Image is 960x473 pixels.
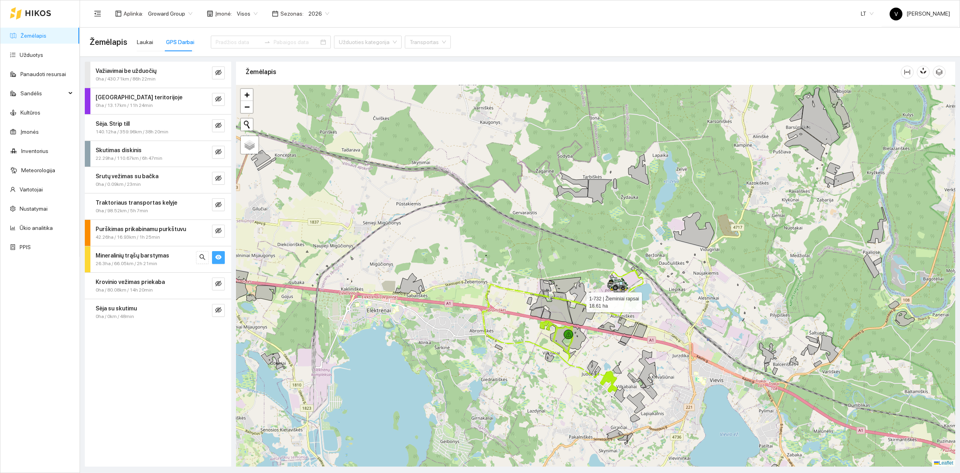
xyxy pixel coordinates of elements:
[215,227,222,235] span: eye-invisible
[212,66,225,79] button: eye-invisible
[212,93,225,106] button: eye-invisible
[20,71,66,77] a: Panaudoti resursai
[212,172,225,185] button: eye-invisible
[96,75,156,83] span: 0ha / 430.71km / 86h 22min
[96,305,137,312] strong: Sėja su skutimu
[96,252,169,259] strong: Mineralinių trąšų barstymas
[85,167,231,193] div: Srutų vežimas su bačka0ha / 0.09km / 23mineye-invisible
[241,89,253,101] a: Zoom in
[85,141,231,167] div: Skutimas diskinis22.29ha / 110.67km / 6h 47mineye-invisible
[96,173,158,179] strong: Srutų vežimas su bačka
[212,119,225,132] button: eye-invisible
[215,201,222,209] span: eye-invisible
[96,102,153,109] span: 0ha / 13.17km / 11h 24min
[96,128,168,136] span: 140.12ha / 359.96km / 38h 20min
[96,226,186,232] strong: Purškimas prikabinamu purkštuvu
[215,149,222,156] span: eye-invisible
[215,254,222,262] span: eye
[96,147,142,153] strong: Skutimas diskinis
[215,69,222,77] span: eye-invisible
[212,251,225,264] button: eye
[96,286,153,294] span: 0ha / 80.08km / 14h 20min
[20,109,40,116] a: Kultūros
[96,313,134,320] span: 0ha / 0km / 48min
[215,122,222,130] span: eye-invisible
[20,129,39,135] a: Įmonės
[308,8,329,20] span: 2026
[96,199,177,206] strong: Traktoriaus transportas kelyje
[241,101,253,113] a: Zoom out
[264,39,270,45] span: to
[115,10,122,17] span: layout
[20,205,48,212] a: Nustatymai
[237,8,258,20] span: Visos
[901,69,913,75] span: column-width
[901,66,914,78] button: column-width
[21,148,48,154] a: Inventorius
[890,10,950,17] span: [PERSON_NAME]
[894,8,898,20] span: V
[96,233,160,241] span: 42.26ha / 16.93km / 1h 25min
[21,167,55,173] a: Meteorologija
[85,246,231,272] div: Mineralinių trąšų barstymas26.3ha / 66.05km / 2h 21minsearcheye
[280,9,304,18] span: Sezonas :
[199,254,206,262] span: search
[166,38,194,46] div: GPS Darbai
[96,68,156,74] strong: Važiavimai be užduočių
[96,181,141,188] span: 0ha / 0.09km / 23min
[124,9,143,18] span: Aplinka :
[212,278,225,290] button: eye-invisible
[90,36,127,48] span: Žemėlapis
[215,307,222,314] span: eye-invisible
[96,260,157,268] span: 26.3ha / 66.05km / 2h 21min
[85,193,231,219] div: Traktoriaus transportas kelyje0ha / 98.52km / 5h 7mineye-invisible
[96,155,162,162] span: 22.29ha / 110.67km / 6h 47min
[215,9,232,18] span: Įmonė :
[85,299,231,325] div: Sėja su skutimu0ha / 0km / 48mineye-invisible
[272,10,278,17] span: calendar
[96,121,130,127] strong: Sėja. Strip till
[215,175,222,183] span: eye-invisible
[241,119,253,131] button: Initiate a new search
[96,279,165,285] strong: Krovinio vežimas priekaba
[244,102,250,112] span: −
[934,460,953,466] a: Leaflet
[215,96,222,103] span: eye-invisible
[20,225,53,231] a: Ūkio analitika
[96,94,182,101] strong: [GEOGRAPHIC_DATA] teritorijoje
[90,6,106,22] button: menu-fold
[148,8,192,20] span: Groward Group
[207,10,213,17] span: shop
[212,225,225,238] button: eye-invisible
[274,38,319,46] input: Pabaigos data
[264,39,270,45] span: swap-right
[85,115,231,141] div: Sėja. Strip till140.12ha / 359.96km / 38h 20mineye-invisible
[85,220,231,246] div: Purškimas prikabinamu purkštuvu42.26ha / 16.93km / 1h 25mineye-invisible
[85,62,231,88] div: Važiavimai be užduočių0ha / 430.71km / 86h 22mineye-invisible
[212,304,225,317] button: eye-invisible
[85,88,231,114] div: [GEOGRAPHIC_DATA] teritorijoje0ha / 13.17km / 11h 24mineye-invisible
[20,244,31,250] a: PPIS
[215,280,222,288] span: eye-invisible
[85,273,231,299] div: Krovinio vežimas priekaba0ha / 80.08km / 14h 20mineye-invisible
[196,251,209,264] button: search
[20,32,46,39] a: Žemėlapis
[137,38,153,46] div: Laukai
[241,136,258,154] a: Layers
[246,60,901,83] div: Žemėlapis
[20,52,43,58] a: Užduotys
[212,146,225,159] button: eye-invisible
[244,90,250,100] span: +
[94,10,101,17] span: menu-fold
[212,198,225,211] button: eye-invisible
[216,38,261,46] input: Pradžios data
[20,85,66,101] span: Sandėlis
[861,8,874,20] span: LT
[96,207,148,215] span: 0ha / 98.52km / 5h 7min
[20,186,43,193] a: Vartotojai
